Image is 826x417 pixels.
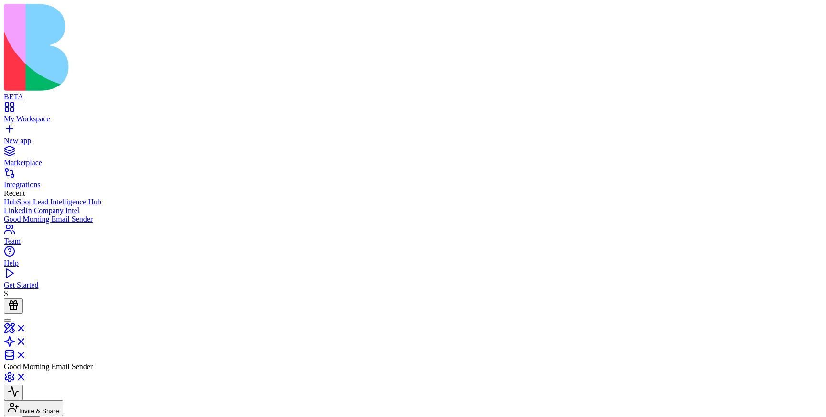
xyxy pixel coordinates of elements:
[4,228,822,246] a: Team
[4,289,8,298] span: S
[4,250,822,267] a: Help
[4,206,822,215] a: LinkedIn Company Intel
[4,363,93,371] span: Good Morning Email Sender
[4,198,822,206] a: HubSpot Lead Intelligence Hub
[4,215,822,224] a: Good Morning Email Sender
[4,106,822,123] a: My Workspace
[4,128,822,145] a: New app
[4,237,822,246] div: Team
[4,150,822,167] a: Marketplace
[4,159,822,167] div: Marketplace
[4,4,388,91] img: logo
[4,189,25,197] span: Recent
[4,259,822,267] div: Help
[4,115,822,123] div: My Workspace
[4,400,63,416] button: Invite & Share
[4,84,822,101] a: BETA
[4,137,822,145] div: New app
[4,181,822,189] div: Integrations
[4,281,822,289] div: Get Started
[4,272,822,289] a: Get Started
[4,93,822,101] div: BETA
[4,172,822,189] a: Integrations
